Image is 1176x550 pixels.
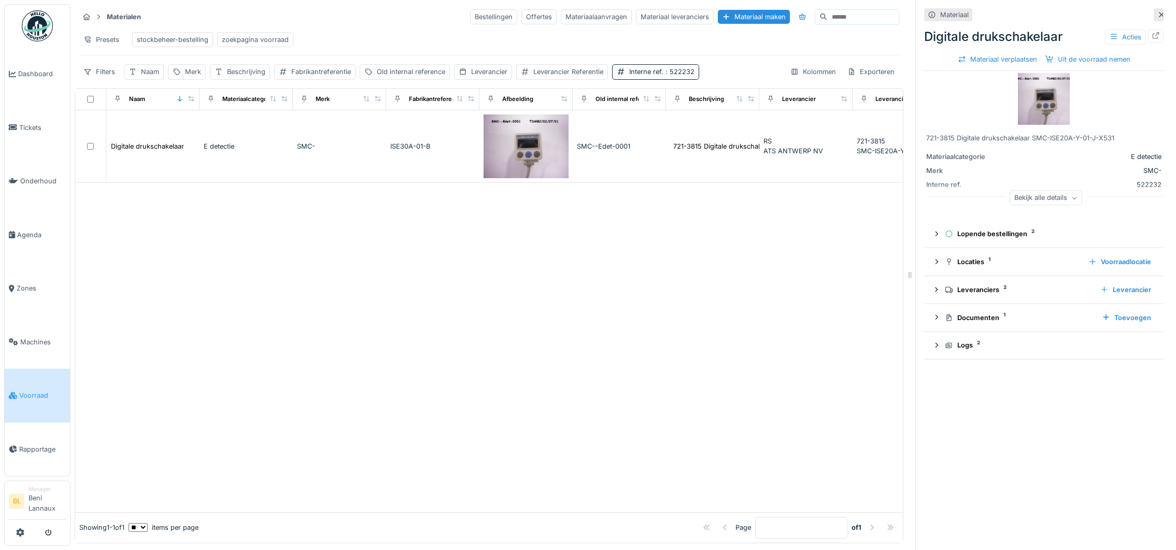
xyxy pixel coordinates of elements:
div: SMC--Edet-0001 [577,141,662,151]
span: Tickets [19,123,66,133]
div: Manager [29,485,66,493]
div: ISE30A-01-B [390,141,475,151]
div: Documenten [945,313,1094,323]
div: Digitale drukschakelaar [924,27,1164,46]
div: Naam [129,95,145,104]
div: Leveranciers [945,285,1092,295]
a: Rapportage [5,423,70,476]
div: Uit de voorraad nemen [1041,52,1135,66]
strong: of 1 [852,523,861,532]
img: Digitale drukschakelaar [1018,73,1070,125]
div: Locaties [945,257,1080,267]
div: Logs [945,340,1151,350]
a: Dashboard [5,47,70,101]
div: Presets [79,32,124,47]
li: Beni Lannaux [29,485,66,517]
div: E detectie [204,141,289,151]
summary: Logs2 [928,336,1159,355]
div: 721-3815 Digitale drukschakelaar SMC-ISE20A-Y... [673,141,833,151]
span: Zones [17,283,66,293]
div: Old internal reference [596,95,658,104]
img: Digitale drukschakelaar [484,114,569,178]
div: stockbeheer-bestelling [137,35,208,45]
div: Filters [79,64,120,79]
div: Kolommen [786,64,841,79]
div: SMC- [1008,166,1161,176]
div: Voorraadlocatie [1084,255,1155,269]
div: Afbeelding [502,95,533,104]
div: Materiaalaanvragen [561,9,632,24]
a: Tickets [5,101,70,155]
div: Materiaalcategorie [926,152,1004,162]
div: Materiaal verplaatsen [954,52,1041,66]
div: zoekpagina voorraad [222,35,289,45]
a: Zones [5,262,70,315]
span: SMC-ISE20A-Y-01-J-X531 [857,147,939,155]
a: Machines [5,315,70,369]
div: Materiaal [940,10,969,20]
div: Merk [316,95,330,104]
summary: Lopende bestellingen2 [928,224,1159,243]
div: Leverancier Referentie [875,95,940,104]
div: Fabrikantreferentie [291,67,351,77]
span: Onderhoud [20,176,66,186]
div: Interne ref. [926,180,1004,190]
div: Beschrijving [227,67,265,77]
div: Leverancier [471,67,507,77]
div: Offertes [521,9,557,24]
div: Naam [141,67,159,77]
div: Bestellingen [470,9,517,24]
span: Dashboard [18,69,66,79]
li: BL [9,494,24,509]
div: Leverancier [782,95,816,104]
div: Interne ref. [629,67,695,77]
div: SMC- [297,141,382,151]
summary: Locaties1Voorraadlocatie [928,252,1159,271]
div: Bekijk alle details [1010,191,1082,206]
div: Merk [926,166,1004,176]
div: Exporteren [843,64,899,79]
strong: Materialen [103,12,145,22]
a: BL ManagerBeni Lannaux [9,485,66,520]
a: Agenda [5,208,70,262]
span: 721-3815 [857,137,885,145]
div: Acties [1105,30,1146,45]
span: Rapportage [19,444,66,454]
div: Fabrikantreferentie [409,95,463,104]
div: Old internal reference [377,67,445,77]
div: Merk [185,67,201,77]
div: items per page [129,523,199,532]
div: Digitale drukschakelaar [111,141,184,151]
div: 522232 [1008,180,1161,190]
span: RS [763,137,772,145]
div: Leverancier [1096,283,1155,297]
div: Showing 1 - 1 of 1 [79,523,124,532]
div: Toevoegen [1098,311,1155,325]
div: Beschrijving [689,95,724,104]
div: E detectie [1008,152,1161,162]
summary: Leveranciers2Leverancier [928,280,1159,299]
div: Leverancier Referentie [533,67,603,77]
div: Page [735,523,751,532]
a: Voorraad [5,369,70,423]
div: Materiaalcategorie [222,95,275,104]
span: Agenda [17,230,66,240]
summary: Documenten1Toevoegen [928,308,1159,327]
div: Lopende bestellingen [945,229,1151,239]
div: 721-3815 Digitale drukschakelaar SMC-ISE20A-Y-01-J-X531 [926,133,1161,143]
span: : 522232 [663,68,695,76]
span: ATS ANTWERP NV [763,147,823,155]
span: Machines [20,337,66,347]
div: Materiaal maken [718,10,790,24]
span: Voorraad [19,390,66,400]
a: Onderhoud [5,154,70,208]
img: Badge_color-CXgf-gQk.svg [22,10,53,41]
div: Materiaal leveranciers [636,9,714,24]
